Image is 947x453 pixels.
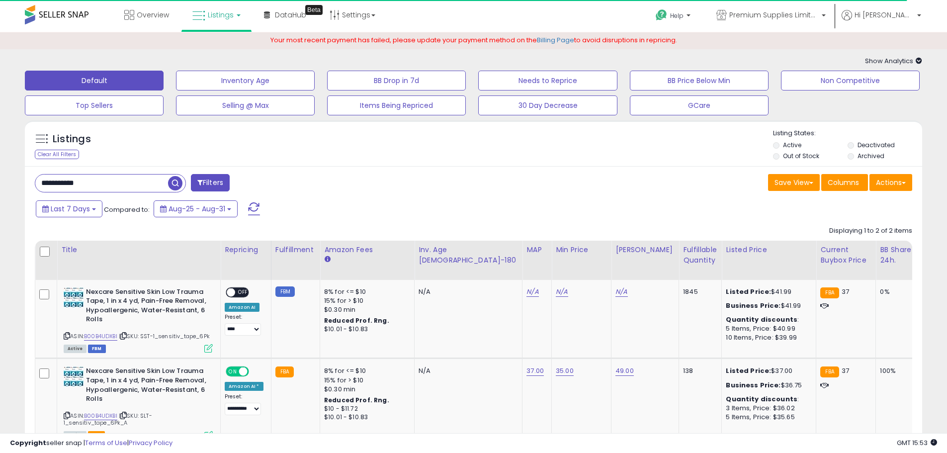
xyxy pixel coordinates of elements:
[324,413,407,422] div: $10.01 - $10.83
[726,413,808,422] div: 5 Items, Price: $35.65
[53,132,91,146] h5: Listings
[64,366,84,386] img: 51lo6fYZanL._SL40_.jpg
[880,366,913,375] div: 100%
[648,1,700,32] a: Help
[820,287,839,298] small: FBA
[324,296,407,305] div: 15% for > $10
[275,366,294,377] small: FBA
[726,394,797,404] b: Quantity discounts
[419,366,515,375] div: N/A
[726,301,780,310] b: Business Price:
[25,95,164,115] button: Top Sellers
[225,314,263,336] div: Preset:
[419,287,515,296] div: N/A
[327,71,466,91] button: BB Drop in 7d
[88,345,106,353] span: FBM
[88,431,105,440] span: FBA
[842,366,849,375] span: 37
[726,381,808,390] div: $36.75
[726,333,808,342] div: 10 Items, Price: $39.99
[556,245,607,255] div: Min Price
[726,315,797,324] b: Quantity discounts
[783,152,819,160] label: Out of Stock
[865,56,922,66] span: Show Analytics
[729,10,819,20] span: Premium Supplies Limited
[726,366,771,375] b: Listed Price:
[478,71,617,91] button: Needs to Reprice
[683,287,714,296] div: 1845
[556,366,574,376] a: 35.00
[821,174,868,191] button: Columns
[556,287,568,297] a: N/A
[169,204,225,214] span: Aug-25 - Aug-31
[25,71,164,91] button: Default
[324,316,389,325] b: Reduced Prof. Rng.
[630,95,769,115] button: GCare
[726,380,780,390] b: Business Price:
[10,438,46,448] strong: Copyright
[248,367,263,376] span: OFF
[781,71,920,91] button: Non Competitive
[526,287,538,297] a: N/A
[10,439,172,448] div: seller snap | |
[61,245,216,255] div: Title
[225,382,263,391] div: Amazon AI *
[84,412,117,420] a: B00B4UDXBI
[36,200,102,217] button: Last 7 Days
[855,10,914,20] span: Hi [PERSON_NAME]
[324,305,407,314] div: $0.30 min
[119,332,210,340] span: | SKU: SST-1_sensitiv_tape_6Pk
[137,10,169,20] span: Overview
[51,204,90,214] span: Last 7 Days
[324,396,389,404] b: Reduced Prof. Rng.
[526,366,544,376] a: 37.00
[880,245,916,266] div: BB Share 24h.
[227,367,239,376] span: ON
[176,95,315,115] button: Selling @ Max
[104,205,150,214] span: Compared to:
[275,245,316,255] div: Fulfillment
[324,376,407,385] div: 15% for > $10
[820,245,871,266] div: Current Buybox Price
[615,245,675,255] div: [PERSON_NAME]
[726,287,808,296] div: $41.99
[270,35,677,45] span: Your most recent payment has failed, please update your payment method on the to avoid disruption...
[829,226,912,236] div: Displaying 1 to 2 of 2 items
[235,288,251,296] span: OFF
[324,385,407,394] div: $0.30 min
[225,303,259,312] div: Amazon AI
[726,287,771,296] b: Listed Price:
[526,245,547,255] div: MAP
[324,325,407,334] div: $10.01 - $10.83
[828,178,859,187] span: Columns
[726,315,808,324] div: :
[324,245,410,255] div: Amazon Fees
[670,11,684,20] span: Help
[726,395,808,404] div: :
[324,287,407,296] div: 8% for <= $10
[880,287,913,296] div: 0%
[820,366,839,377] small: FBA
[86,366,207,406] b: Nexcare Sensitive Skin Low Trauma Tape, 1 in x 4 yd, Pain-Free Removal, Hypoallergenic, Water-Res...
[842,10,921,32] a: Hi [PERSON_NAME]
[842,287,849,296] span: 37
[64,412,152,427] span: | SKU: SLT-1_sensitiv_tape_6Pk_A
[537,35,574,45] a: Billing Page
[869,174,912,191] button: Actions
[275,10,306,20] span: DataHub
[858,141,895,149] label: Deactivated
[86,287,207,327] b: Nexcare Sensitive Skin Low Trauma Tape, 1 in x 4 yd, Pain-Free Removal, Hypoallergenic, Water-Res...
[176,71,315,91] button: Inventory Age
[324,255,330,264] small: Amazon Fees.
[191,174,230,191] button: Filters
[655,9,668,21] i: Get Help
[419,245,518,266] div: Inv. Age [DEMOGRAPHIC_DATA]-180
[305,5,323,15] div: Tooltip anchor
[726,366,808,375] div: $37.00
[615,287,627,297] a: N/A
[897,438,937,448] span: 2025-09-8 15:53 GMT
[35,150,79,159] div: Clear All Filters
[773,129,922,138] p: Listing States:
[64,287,213,352] div: ASIN:
[154,200,238,217] button: Aug-25 - Aug-31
